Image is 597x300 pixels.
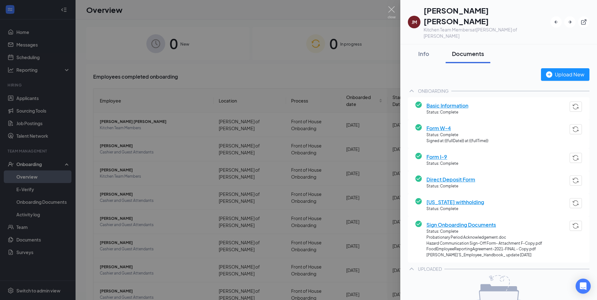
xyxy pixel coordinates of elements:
span: [PERSON_NAME]'S_Employee_Handbook_ update [DATE] [426,252,542,258]
svg: ChevronUp [408,87,415,95]
span: Form I-9 [426,153,458,161]
div: ONBOARDING [418,88,449,94]
div: Upload New [546,70,584,78]
span: Status: Complete [426,229,542,235]
span: Status: Complete [426,109,468,115]
button: ExternalLink [578,16,589,28]
button: ArrowRight [564,16,576,28]
span: Status: Complete [426,206,484,212]
div: UPLOADED [418,266,442,272]
svg: ChevronUp [408,265,415,273]
button: ArrowLeftNew [550,16,562,28]
span: FoodEmployeeReportingAgreement-2021-FINAL - Copy.pdf [426,246,542,252]
button: Upload New [541,68,589,81]
svg: ArrowRight [567,19,573,25]
span: Status: Complete [426,183,475,189]
span: Sign Onboarding Documents [426,221,542,229]
span: Hazard Communication Sign-Off Form- Attachment F-Copy.pdf [426,241,542,247]
svg: ExternalLink [581,19,587,25]
div: Info [414,50,433,58]
span: Signed at: {{fullDate}} at {{fullTime}} [426,138,488,144]
span: Status: Complete [426,161,458,167]
svg: ArrowLeftNew [553,19,559,25]
span: Direct Deposit Form [426,175,475,183]
span: Status: Complete [426,132,488,138]
div: Kitchen Team Members at [PERSON_NAME] of [PERSON_NAME] [424,26,550,39]
span: [US_STATE] withholding [426,198,484,206]
h1: [PERSON_NAME] [PERSON_NAME] [424,5,550,26]
span: Form W-4 [426,124,488,132]
div: Documents [452,50,484,58]
div: Open Intercom Messenger [576,279,591,294]
span: Basic Information [426,102,468,109]
span: Probationary Period Acknowledgement.doc [426,235,542,241]
div: JM [412,19,417,25]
